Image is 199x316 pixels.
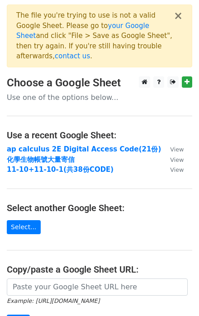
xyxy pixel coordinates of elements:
a: View [161,165,184,174]
a: 11-10+11-10-1(共38份CODE) [7,165,114,174]
small: Example: [URL][DOMAIN_NAME] [7,297,99,304]
a: your Google Sheet [16,22,149,40]
h3: Choose a Google Sheet [7,76,192,90]
button: × [174,10,183,21]
h4: Select another Google Sheet: [7,203,192,213]
a: View [161,156,184,164]
h4: Use a recent Google Sheet: [7,130,192,141]
h4: Copy/paste a Google Sheet URL: [7,264,192,275]
p: Use one of the options below... [7,93,192,102]
small: View [170,146,184,153]
a: View [161,145,184,153]
a: contact us [55,52,90,60]
a: 化學生物帳號大量寄信 [7,156,75,164]
div: The file you're trying to use is not a valid Google Sheet. Please go to and click "File > Save as... [16,10,174,61]
small: View [170,166,184,173]
a: ap calculus 2E Digital Access Code(21份) [7,145,161,153]
input: Paste your Google Sheet URL here [7,278,188,296]
a: Select... [7,220,41,234]
small: View [170,156,184,163]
